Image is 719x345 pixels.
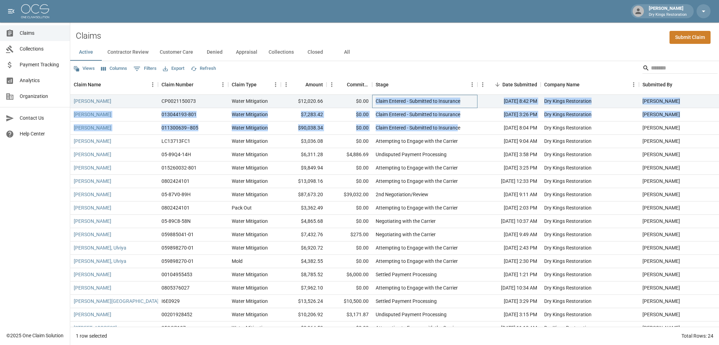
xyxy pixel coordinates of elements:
div: Water Mitigation [232,244,268,251]
button: Sort [337,80,347,89]
div: Madison Kram [642,151,680,158]
div: Water Mitigation [232,271,268,278]
div: [DATE] 9:11 AM [477,188,541,201]
div: Dry Kings Restoration [544,98,592,105]
div: Dry Kings Restoration [544,218,592,225]
button: Menu [326,79,337,90]
div: Water Mitigation [232,111,268,118]
div: [DATE] 1:21 PM [477,268,541,281]
span: Payment Tracking [20,61,64,68]
div: [DATE] 2:43 PM [477,241,541,255]
div: Madison Kram [642,178,680,185]
div: Amount [281,75,326,94]
div: Madison Kram [642,311,680,318]
div: Attempting to Engage with the Carrier [376,324,458,331]
div: $0.00 [326,201,372,215]
div: Pack Out [232,204,252,211]
button: Sort [101,80,111,89]
button: Show filters [132,63,158,74]
div: Committed Amount [326,75,372,94]
h2: Claims [76,31,101,41]
button: Sort [580,80,589,89]
div: Negotiating with the Carrier [376,218,436,225]
div: Claim Type [232,75,257,94]
button: Sort [257,80,266,89]
div: $3,036.08 [281,135,326,148]
div: Date Submitted [477,75,541,94]
div: $87,673.20 [281,188,326,201]
span: Collections [20,45,64,53]
a: [PERSON_NAME], Ulviya [74,244,126,251]
div: Date Submitted [502,75,537,94]
div: $7,432.76 [281,228,326,241]
button: Sort [389,80,398,89]
button: Select columns [99,63,129,74]
div: 25GGP197 [161,324,186,331]
div: Madison Kram [642,111,680,118]
div: $10,206.92 [281,308,326,321]
div: $0.00 [326,281,372,295]
div: Diego Zavala [642,98,680,105]
div: Dry Kings Restoration [544,151,592,158]
div: Attempting to Engage with the Carrier [376,178,458,185]
a: [PERSON_NAME] [74,231,111,238]
button: Appraisal [230,44,263,61]
div: Attempting to Engage with the Carrier [376,258,458,265]
div: Dry Kings Restoration [544,124,592,131]
div: Diego Zavala [642,271,680,278]
div: Madison Kram [642,244,680,251]
div: Claim Name [70,75,158,94]
div: $13,098.16 [281,175,326,188]
div: $7,962.10 [281,281,326,295]
p: Dry Kings Restoration [649,12,687,18]
div: [PERSON_NAME] [646,5,690,18]
div: 059898270-01 [161,244,194,251]
div: Water Mitigation [232,298,268,305]
div: I6E0929 [161,298,180,305]
div: Amount [305,75,323,94]
div: Water Mitigation [232,164,268,171]
a: [PERSON_NAME] [74,191,111,198]
a: [PERSON_NAME] [74,164,111,171]
button: Contractor Review [102,44,154,61]
div: Attempting to Engage with the Carrier [376,284,458,291]
div: Madison Kram [642,204,680,211]
div: Dry Kings Restoration [544,191,592,198]
div: [DATE] 12:33 PM [477,175,541,188]
div: Undisputed Payment Processing [376,151,447,158]
div: Dry Kings Restoration [544,178,592,185]
button: Refresh [189,63,218,74]
div: [DATE] 3:58 PM [477,148,541,161]
div: [DATE] 3:15 PM [477,308,541,321]
div: dynamic tabs [70,44,719,61]
button: Menu [270,79,281,90]
div: Madison Kram [642,164,680,171]
div: 05-89C8-58N [161,218,191,225]
div: $275.00 [326,228,372,241]
a: [PERSON_NAME] [74,111,111,118]
div: 015260032-801 [161,164,197,171]
div: Settled Payment Processing [376,271,437,278]
div: Settled Payment Processing [376,298,437,305]
div: $4,865.68 [281,215,326,228]
div: $0.00 [326,175,372,188]
div: Water Mitigation [232,151,268,158]
div: $8,964.53 [281,321,326,335]
div: Total Rows: 24 [681,332,713,339]
a: [PERSON_NAME] [74,98,111,105]
div: Water Mitigation [232,324,268,331]
div: [DATE] 2:30 PM [477,255,541,268]
div: 05-87V0-89H [161,191,191,198]
div: Claim Entered - Submitted to Insurance [376,111,460,118]
button: All [331,44,363,61]
a: [PERSON_NAME] [74,138,111,145]
div: $12,020.66 [281,95,326,108]
div: Water Mitigation [232,138,268,145]
div: Madison Kram [642,324,680,331]
button: Collections [263,44,299,61]
div: Mold [232,258,243,265]
button: Menu [628,79,639,90]
a: [STREET_ADDRESS] [74,324,117,331]
div: $0.00 [326,241,372,255]
div: 013044193-801 [161,111,197,118]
